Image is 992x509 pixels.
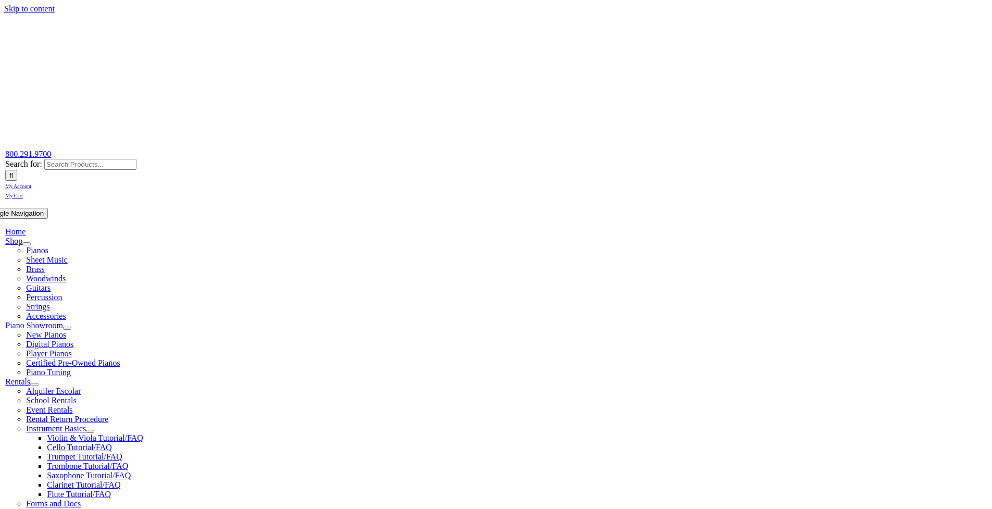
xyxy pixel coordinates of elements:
a: Percussion [26,293,62,302]
a: Flute Tutorial/FAQ [47,490,111,499]
a: Forms and Docs [26,499,81,508]
a: School Rentals [26,396,76,405]
a: Instrument Basics [26,424,86,433]
a: Piano Showroom [5,321,63,330]
a: Rental Return Procedure [26,415,108,424]
a: Trumpet Tutorial/FAQ [47,452,122,461]
span: Search for: [5,159,42,168]
a: Rentals [5,377,30,386]
a: Home [5,227,26,236]
button: Open submenu of Instrument Basics [86,430,94,433]
a: Woodwinds [26,274,66,283]
a: Accessories [26,312,66,320]
a: Cello Tutorial/FAQ [47,443,112,452]
a: Certified Pre-Owned Pianos [26,358,120,367]
input: Search Products... [44,159,136,170]
a: Violin & Viola Tutorial/FAQ [47,433,143,442]
input: Search [5,170,17,181]
a: Alquiler Escolar [26,387,81,395]
a: My Account [5,181,31,190]
a: Player Pianos [26,349,72,358]
a: Strings [26,302,49,311]
a: 800.291.9700 [5,150,51,158]
a: Saxophone Tutorial/FAQ [47,471,131,480]
a: My Cart [5,190,23,199]
span: My Account [5,183,31,189]
a: Clarinet Tutorial/FAQ [47,480,121,489]
a: Trombone Tutorial/FAQ [47,462,128,470]
a: New Pianos [26,330,66,339]
a: Pianos [26,246,48,255]
a: Piano Tuning [26,368,71,377]
button: Open submenu of Shop [22,242,31,245]
a: Brass [26,265,45,274]
button: Open submenu of Rentals [30,383,39,386]
a: Digital Pianos [26,340,73,349]
span: My Cart [5,193,23,198]
a: Shop [5,237,22,245]
a: Skip to content [4,4,55,13]
a: Sheet Music [26,255,68,264]
a: Event Rentals [26,405,72,414]
button: Open submenu of Piano Showroom [63,327,71,330]
a: Guitars [26,283,51,292]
